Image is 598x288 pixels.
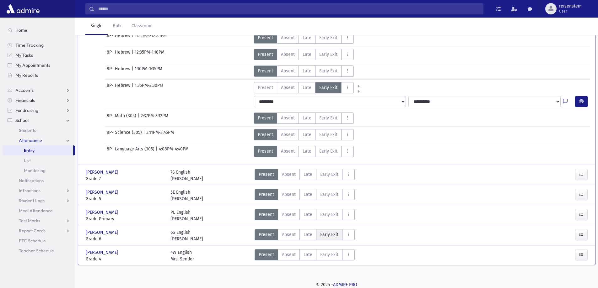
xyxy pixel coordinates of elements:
[304,191,312,198] span: Late
[259,171,274,178] span: Present
[19,178,44,183] span: Notifications
[254,113,354,124] div: AttTypes
[254,146,354,157] div: AttTypes
[3,95,75,105] a: Financials
[135,49,164,60] span: 12:35PM-1:10PM
[107,129,143,140] span: 8P- Science (305)
[254,32,354,44] div: AttTypes
[19,138,42,143] span: Attendance
[86,249,120,256] span: [PERSON_NAME]
[3,85,75,95] a: Accounts
[86,256,164,262] span: Grade 4
[259,211,274,218] span: Present
[24,168,46,173] span: Monitoring
[3,186,75,196] a: Infractions
[170,249,194,262] div: 4W English Mrs. Sender
[304,251,312,258] span: Late
[15,107,38,113] span: Fundraising
[354,87,364,92] a: All Later
[3,125,75,135] a: Students
[170,209,203,222] div: PL English [PERSON_NAME]
[107,49,132,60] span: 8P- Hebrew
[258,84,273,91] span: Present
[304,171,312,178] span: Late
[170,189,203,202] div: 5E English [PERSON_NAME]
[3,206,75,216] a: Meal Attendance
[15,42,44,48] span: Time Tracking
[282,231,296,238] span: Absent
[304,231,312,238] span: Late
[559,4,582,9] span: reisenstein
[559,9,582,14] span: User
[170,169,203,182] div: 7S English [PERSON_NAME]
[3,115,75,125] a: School
[143,129,146,140] span: |
[3,236,75,246] a: PTC Schedule
[3,50,75,60] a: My Tasks
[259,191,274,198] span: Present
[320,231,338,238] span: Early Exit
[85,18,108,35] a: Single
[3,196,75,206] a: Student Logs
[19,128,36,133] span: Students
[320,171,338,178] span: Early Exit
[255,249,355,262] div: AttTypes
[354,82,364,87] a: All Prior
[281,115,295,121] span: Absent
[3,175,75,186] a: Notifications
[258,148,273,154] span: Present
[15,62,50,68] span: My Appointments
[15,118,29,123] span: School
[281,148,295,154] span: Absent
[19,218,40,223] span: Test Marks
[132,49,135,60] span: |
[137,113,141,124] span: |
[86,196,164,202] span: Grade 5
[15,52,33,58] span: My Tasks
[15,97,35,103] span: Financials
[281,51,295,58] span: Absent
[146,129,174,140] span: 3:11PM-3:45PM
[86,209,120,216] span: [PERSON_NAME]
[19,248,54,254] span: Teacher Schedule
[19,228,46,233] span: Report Cards
[320,251,338,258] span: Early Exit
[282,171,296,178] span: Absent
[319,148,337,154] span: Early Exit
[5,3,41,15] img: AdmirePro
[303,131,311,138] span: Late
[319,115,337,121] span: Early Exit
[281,68,295,74] span: Absent
[19,238,46,243] span: PTC Schedule
[85,281,588,288] div: © 2025 -
[86,216,164,222] span: Grade Primary
[258,34,273,41] span: Present
[303,51,311,58] span: Late
[304,211,312,218] span: Late
[3,155,75,165] a: List
[132,82,135,93] span: |
[3,60,75,70] a: My Appointments
[156,146,159,157] span: |
[303,84,311,91] span: Late
[320,211,338,218] span: Early Exit
[255,229,355,242] div: AttTypes
[319,34,337,41] span: Early Exit
[107,146,156,157] span: 8P- Language Arts (305)
[107,32,132,44] span: 8P- Hebrew
[3,145,73,155] a: Entry
[141,113,168,124] span: 2:37PM-3:12PM
[3,70,75,80] a: My Reports
[255,189,355,202] div: AttTypes
[281,131,295,138] span: Absent
[24,158,31,163] span: List
[107,82,132,93] span: 8P- Hebrew
[258,51,273,58] span: Present
[135,65,162,77] span: 1:10PM-1:35PM
[135,82,163,93] span: 1:35PM-2:30PM
[303,68,311,74] span: Late
[3,105,75,115] a: Fundraising
[3,25,75,35] a: Home
[132,65,135,77] span: |
[258,68,273,74] span: Present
